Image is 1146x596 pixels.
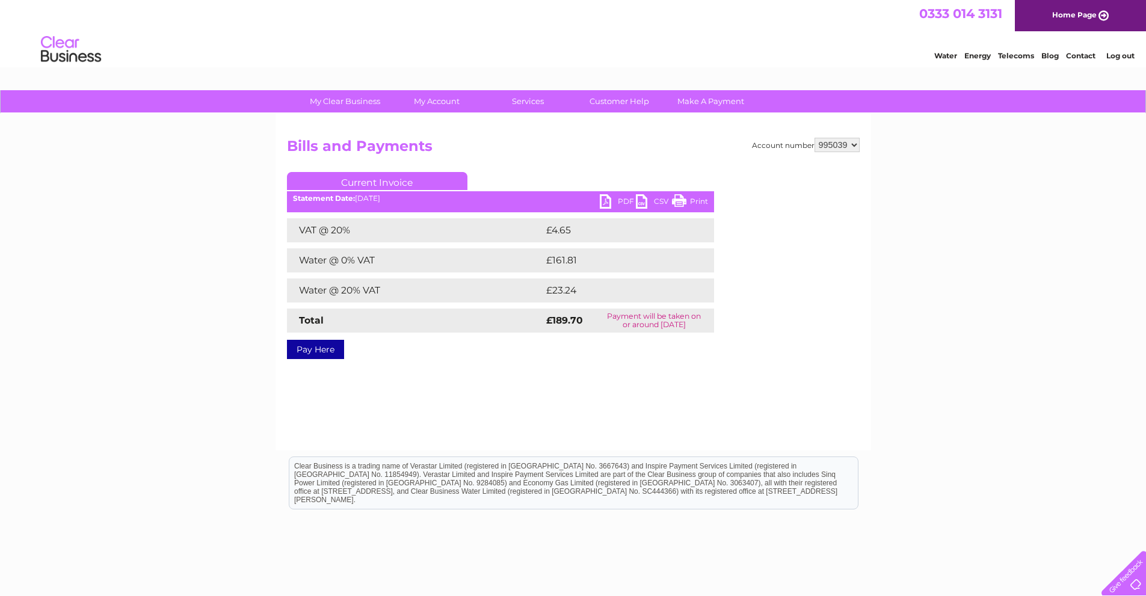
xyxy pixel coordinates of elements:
[287,278,543,303] td: Water @ 20% VAT
[299,315,324,326] strong: Total
[289,7,858,58] div: Clear Business is a trading name of Verastar Limited (registered in [GEOGRAPHIC_DATA] No. 3667643...
[293,194,355,203] b: Statement Date:
[287,172,467,190] a: Current Invoice
[287,194,714,203] div: [DATE]
[1041,51,1059,60] a: Blog
[295,90,395,112] a: My Clear Business
[478,90,578,112] a: Services
[40,31,102,68] img: logo.png
[287,340,344,359] a: Pay Here
[594,309,714,333] td: Payment will be taken on or around [DATE]
[934,51,957,60] a: Water
[570,90,669,112] a: Customer Help
[1106,51,1135,60] a: Log out
[287,248,543,272] td: Water @ 0% VAT
[998,51,1034,60] a: Telecoms
[387,90,486,112] a: My Account
[287,138,860,161] h2: Bills and Payments
[287,218,543,242] td: VAT @ 20%
[919,6,1002,21] a: 0333 014 3131
[543,218,686,242] td: £4.65
[672,194,708,212] a: Print
[546,315,583,326] strong: £189.70
[636,194,672,212] a: CSV
[543,248,690,272] td: £161.81
[964,51,991,60] a: Energy
[752,138,860,152] div: Account number
[600,194,636,212] a: PDF
[543,278,689,303] td: £23.24
[1066,51,1095,60] a: Contact
[661,90,760,112] a: Make A Payment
